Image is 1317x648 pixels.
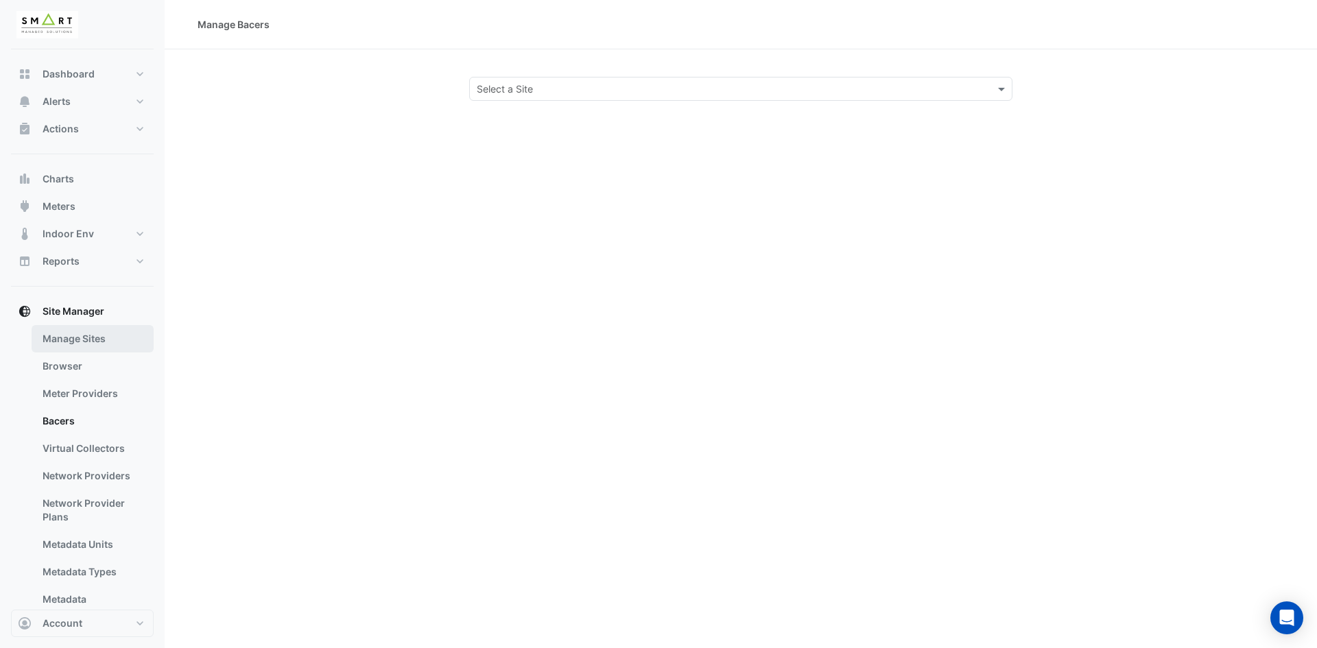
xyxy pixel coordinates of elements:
[43,227,94,241] span: Indoor Env
[32,531,154,558] a: Metadata Units
[43,122,79,136] span: Actions
[18,172,32,186] app-icon: Charts
[11,60,154,88] button: Dashboard
[11,220,154,248] button: Indoor Env
[43,67,95,81] span: Dashboard
[11,298,154,325] button: Site Manager
[43,304,104,318] span: Site Manager
[32,352,154,380] a: Browser
[18,304,32,318] app-icon: Site Manager
[43,172,74,186] span: Charts
[32,435,154,462] a: Virtual Collectors
[18,95,32,108] app-icon: Alerts
[32,380,154,407] a: Meter Providers
[11,193,154,220] button: Meters
[43,95,71,108] span: Alerts
[43,254,80,268] span: Reports
[11,248,154,275] button: Reports
[43,200,75,213] span: Meters
[32,462,154,490] a: Network Providers
[32,490,154,531] a: Network Provider Plans
[11,88,154,115] button: Alerts
[11,115,154,143] button: Actions
[11,610,154,637] button: Account
[1270,601,1303,634] div: Open Intercom Messenger
[43,616,82,630] span: Account
[32,407,154,435] a: Bacers
[18,67,32,81] app-icon: Dashboard
[18,254,32,268] app-icon: Reports
[18,122,32,136] app-icon: Actions
[18,200,32,213] app-icon: Meters
[32,558,154,586] a: Metadata Types
[32,325,154,352] a: Manage Sites
[16,11,78,38] img: Company Logo
[198,17,270,32] div: Manage Bacers
[11,165,154,193] button: Charts
[32,586,154,613] a: Metadata
[18,227,32,241] app-icon: Indoor Env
